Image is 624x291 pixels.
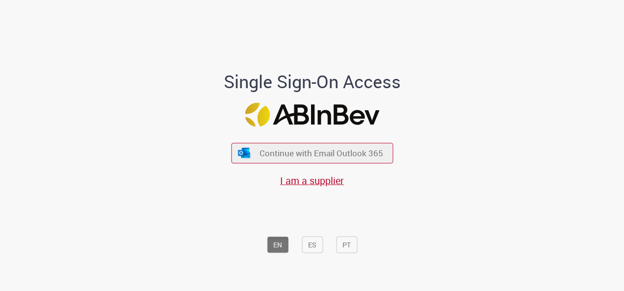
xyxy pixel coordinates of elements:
[245,103,379,127] img: Logo ABInBev
[176,72,448,91] h1: Single Sign-On Access
[280,173,344,187] a: I am a supplier
[267,236,288,253] button: EN
[302,236,323,253] button: ES
[231,143,393,163] button: ícone Azure/Microsoft 360 Continue with Email Outlook 365
[336,236,357,253] button: PT
[260,147,383,159] span: Continue with Email Outlook 365
[237,147,251,158] img: ícone Azure/Microsoft 360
